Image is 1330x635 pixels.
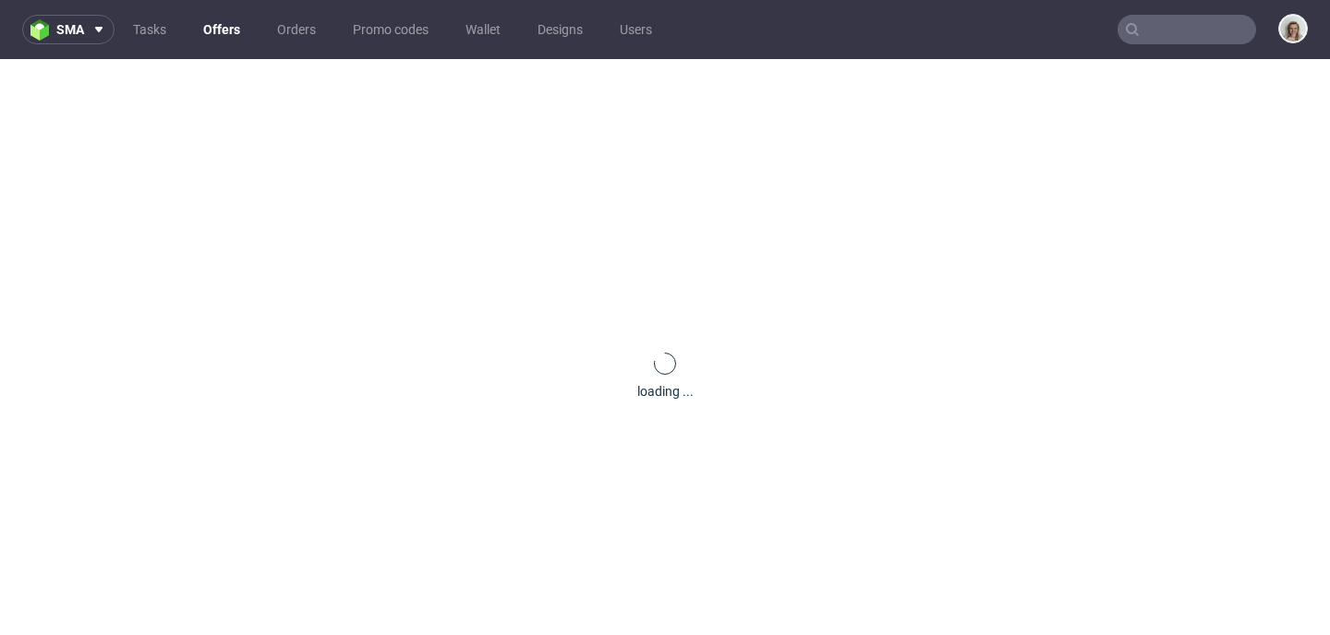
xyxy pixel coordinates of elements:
[637,382,694,401] div: loading ...
[526,15,594,44] a: Designs
[342,15,440,44] a: Promo codes
[22,15,115,44] button: sma
[122,15,177,44] a: Tasks
[192,15,251,44] a: Offers
[266,15,327,44] a: Orders
[30,19,56,41] img: logo
[1280,16,1306,42] img: Monika Poźniak
[609,15,663,44] a: Users
[454,15,512,44] a: Wallet
[56,23,84,36] span: sma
